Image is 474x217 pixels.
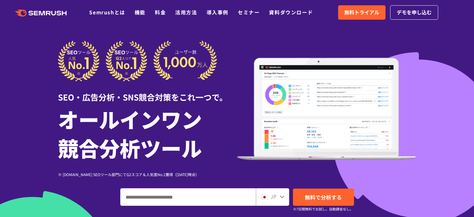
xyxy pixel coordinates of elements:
small: ※7日間無料でお試し。自動課金なし。 [293,206,353,212]
a: 機能 [135,8,146,16]
a: Semrushとは [89,8,125,16]
a: 導入事例 [207,8,228,16]
a: セミナー [238,8,260,16]
a: デモを申し込む [390,5,438,20]
span: JP [271,193,276,200]
input: ドメイン、キーワードまたはURLを入力してください [121,189,256,205]
a: 無料で分析する [293,189,354,206]
a: 資料ダウンロード [269,8,313,16]
span: 無料で分析する [305,193,342,201]
a: 無料トライアル [338,5,385,20]
a: 活用方法 [175,8,197,16]
a: 料金 [155,8,166,16]
h1: オールインワン 競合分析ツール [58,105,237,162]
div: SEO・広告分析・SNS競合対策をこれ一つで。 [58,81,237,103]
span: デモを申し込む [397,8,432,17]
div: ※ [DOMAIN_NAME] SEOツール部門にてG2スコア＆人気度No.1獲得（[DATE]時点） [58,171,237,177]
span: 無料トライアル [344,8,379,17]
